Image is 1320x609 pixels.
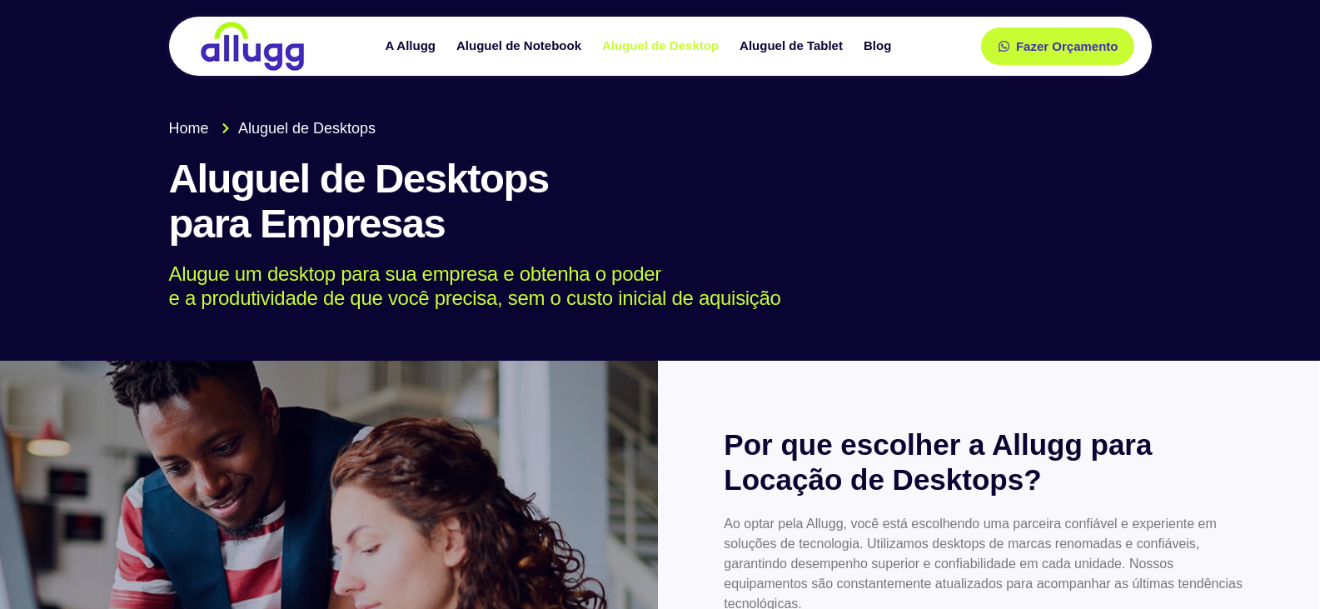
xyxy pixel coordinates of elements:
[1016,40,1118,52] span: Fazer Orçamento
[594,32,731,61] a: Aluguel de Desktop
[981,27,1135,65] a: Fazer Orçamento
[198,21,306,72] img: locação de TI é Allugg
[448,32,594,61] a: Aluguel de Notebook
[376,32,448,61] a: A Allugg
[234,117,376,140] span: Aluguel de Desktops
[855,32,904,61] a: Blog
[169,157,1152,247] h1: Aluguel de Desktops para Empresas
[731,32,855,61] a: Aluguel de Tablet
[724,427,1253,497] h2: Por que escolher a Allugg para Locação de Desktops?
[169,117,209,140] span: Home
[169,262,1128,311] p: Alugue um desktop para sua empresa e obtenha o poder e a produtividade de que você precisa, sem o...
